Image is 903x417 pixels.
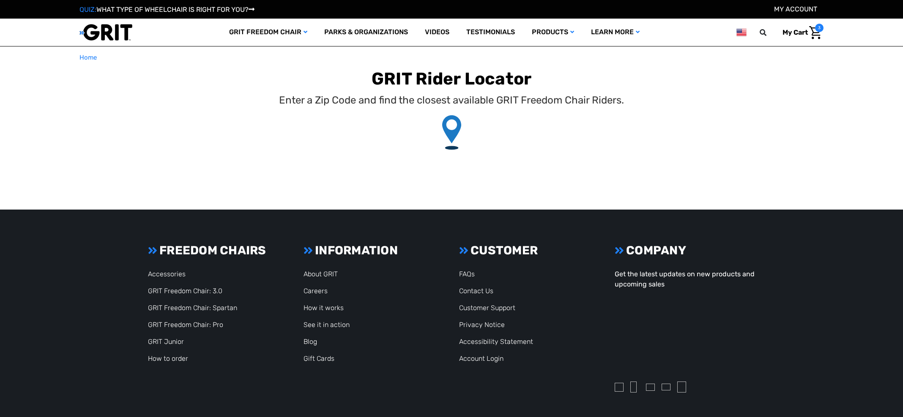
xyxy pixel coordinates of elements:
[809,26,821,39] img: Cart
[736,27,747,38] img: us.png
[416,19,458,46] a: Videos
[815,24,824,32] span: 3
[79,54,97,61] span: Home
[615,296,755,374] iframe: Form 0
[459,243,599,258] h3: CUSTOMER
[615,383,624,392] img: instagram
[763,24,776,41] input: Search
[304,321,350,329] a: See it in action
[372,69,532,89] b: GRIT Rider Locator
[459,304,515,312] a: Customer Support
[783,28,808,36] span: My Cart
[148,304,237,312] a: GRIT Freedom Chair: Spartan
[304,270,338,278] a: About GRIT
[662,384,670,390] img: youtube
[148,243,288,258] h3: FREEDOM CHAIRS
[523,19,583,46] a: Products
[304,243,444,258] h3: INFORMATION
[304,338,317,346] a: Blog
[79,53,824,63] nav: Breadcrumb
[79,5,254,14] a: QUIZ:WHAT TYPE OF WHEELCHAIR IS RIGHT FOR YOU?
[279,93,624,108] p: Enter a Zip Code and find the closest available GRIT Freedom Chair Riders.
[316,19,416,46] a: Parks & Organizations
[148,287,222,295] a: GRIT Freedom Chair: 3.0
[774,5,817,13] a: Account
[459,270,475,278] a: FAQs
[615,269,755,289] p: Get the latest updates on new products and upcoming sales
[458,19,523,46] a: Testimonials
[646,384,655,391] img: twitter
[148,321,223,329] a: GRIT Freedom Chair: Pro
[304,304,344,312] a: How it works
[459,354,503,362] a: Account Login
[583,19,648,46] a: Learn More
[79,24,132,41] img: GRIT All-Terrain Wheelchair and Mobility Equipment
[79,5,96,14] span: QUIZ:
[776,24,824,41] a: Cart with 3 items
[677,382,686,392] img: pinterest
[459,338,533,346] a: Accessibility Statement
[148,338,184,346] a: GRIT Junior
[459,321,505,329] a: Privacy Notice
[630,382,637,392] img: facebook
[459,287,493,295] a: Contact Us
[221,19,316,46] a: GRIT Freedom Chair
[304,287,328,295] a: Careers
[79,53,97,63] a: Home
[304,354,334,362] a: Gift Cards
[148,354,188,362] a: How to order
[148,270,186,278] a: Accessories
[615,243,755,258] h3: COMPANY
